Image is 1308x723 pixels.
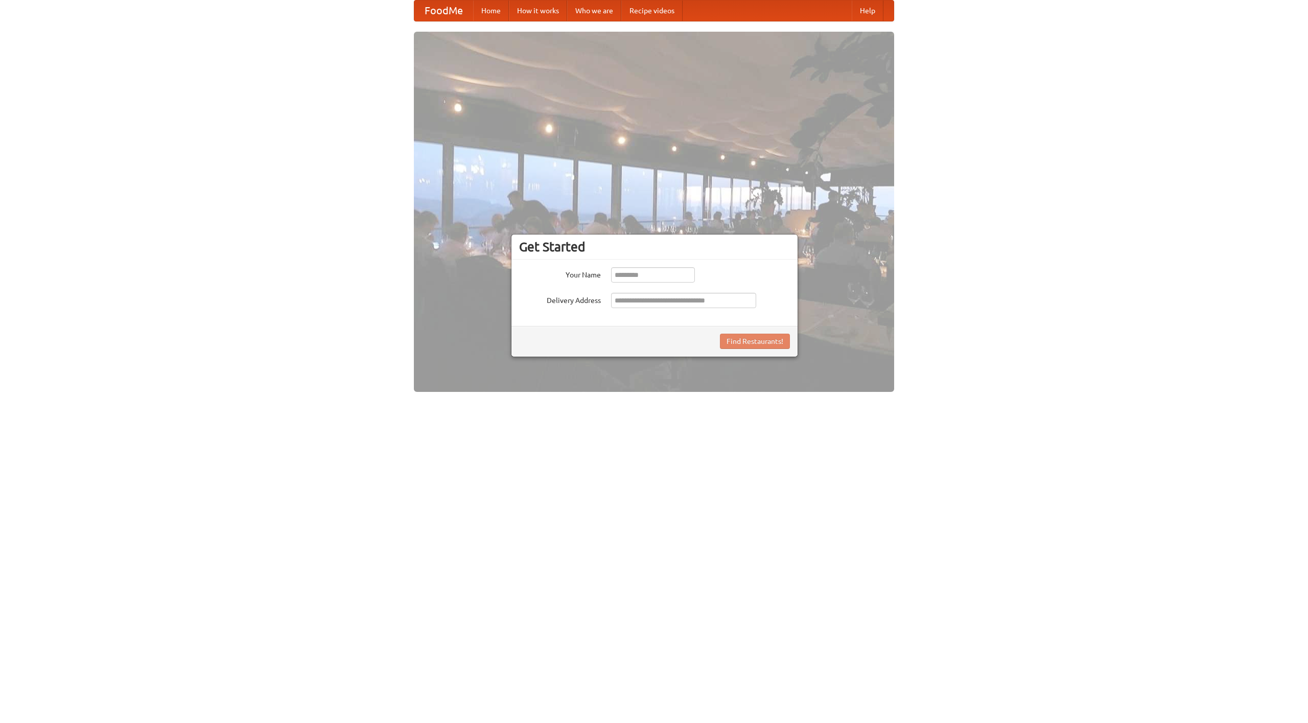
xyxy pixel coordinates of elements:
a: Who we are [567,1,621,21]
label: Your Name [519,267,601,280]
h3: Get Started [519,239,790,254]
a: Help [852,1,883,21]
a: FoodMe [414,1,473,21]
a: How it works [509,1,567,21]
a: Home [473,1,509,21]
button: Find Restaurants! [720,334,790,349]
a: Recipe videos [621,1,683,21]
label: Delivery Address [519,293,601,306]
